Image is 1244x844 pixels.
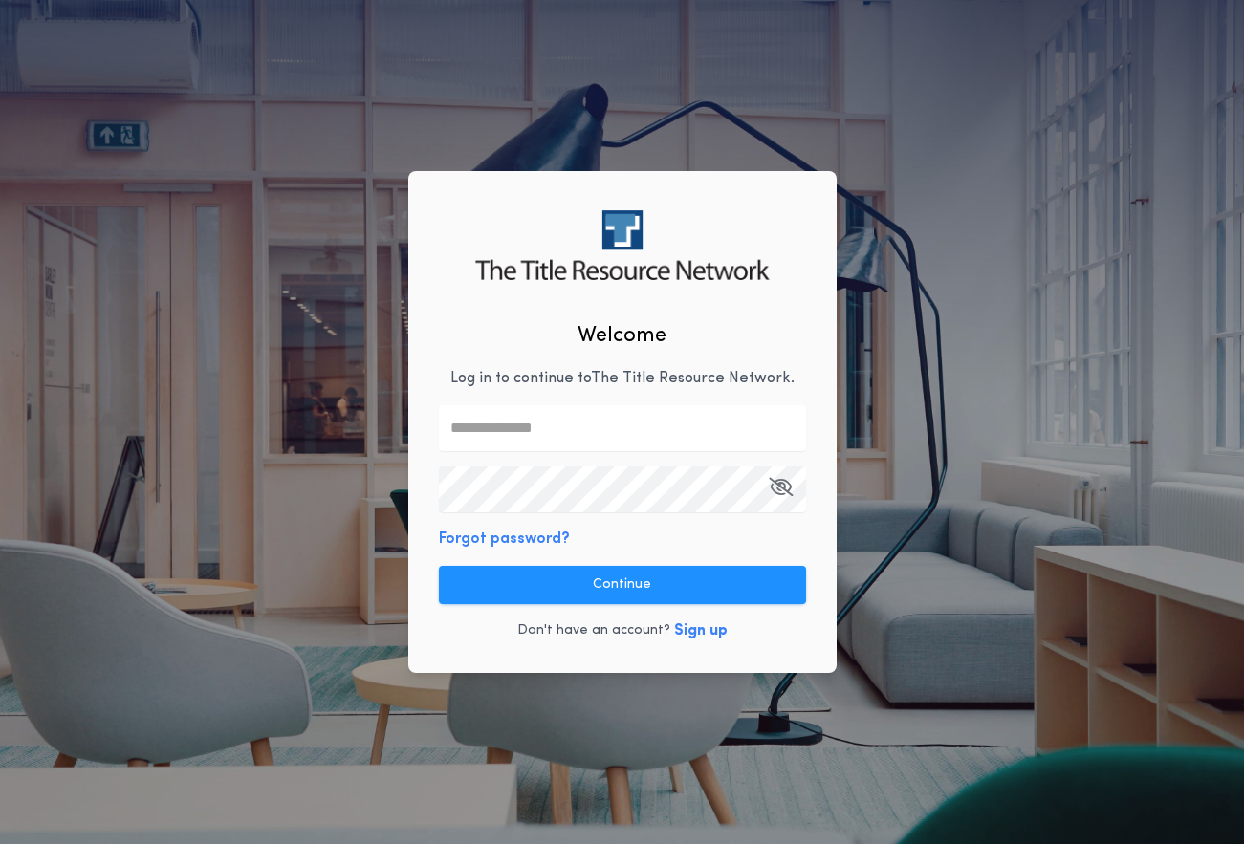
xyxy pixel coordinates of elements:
[769,466,793,512] button: Open Keeper Popup
[439,466,806,512] input: Open Keeper Popup
[517,621,670,640] p: Don't have an account?
[439,566,806,604] button: Continue
[439,528,570,551] button: Forgot password?
[475,210,769,280] img: logo
[674,619,728,642] button: Sign up
[578,320,666,352] h2: Welcome
[450,367,795,390] p: Log in to continue to The Title Resource Network .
